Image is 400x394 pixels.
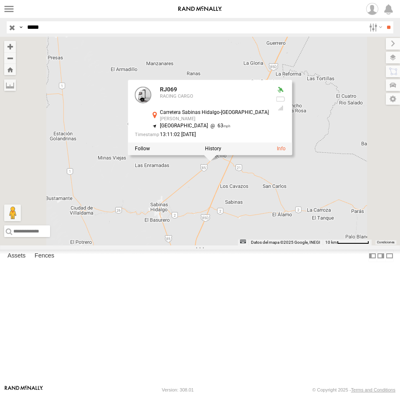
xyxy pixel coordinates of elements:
div: No battery health information received from this device. [276,96,286,103]
button: Escala del mapa: 10 km por 73 píxeles [323,240,372,245]
span: 63 [208,123,231,129]
label: Assets [3,250,30,262]
a: Visit our Website [5,386,43,394]
label: Dock Summary Table to the Right [377,250,385,262]
span: 10 km [325,240,337,245]
label: Realtime tracking of Asset [135,146,150,152]
span: Datos del mapa ©2025 Google, INEGI [251,240,320,245]
button: Combinaciones de teclas [240,240,246,243]
div: Carretera Sabinas Hidalgo-[GEOGRAPHIC_DATA] [160,110,269,116]
label: Search Query [18,21,24,33]
label: Fences [30,250,58,262]
label: View Asset History [205,146,221,152]
a: View Asset Details [277,146,286,152]
a: Condiciones (se abre en una nueva pestaña) [377,241,395,244]
button: Zoom Home [4,64,16,75]
label: Hide Summary Table [385,250,394,262]
div: Date/time of location update [135,132,269,137]
div: Version: 308.01 [162,387,194,392]
span: [GEOGRAPHIC_DATA] [160,123,208,129]
div: RJ069 [160,87,269,93]
div: © Copyright 2025 - [312,387,395,392]
img: rand-logo.svg [178,6,222,12]
button: Arrastra el hombrecito naranja al mapa para abrir Street View [4,205,21,221]
button: Zoom in [4,41,16,52]
a: Terms and Conditions [351,387,395,392]
label: Dock Summary Table to the Left [368,250,377,262]
div: Valid GPS Fix [276,87,286,93]
div: [PERSON_NAME] [160,116,269,121]
label: Measure [4,79,16,91]
div: Last Event GSM Signal Strength [276,105,286,111]
button: Zoom out [4,52,16,64]
label: Search Filter Options [366,21,384,33]
label: Map Settings [386,93,400,105]
div: RACING CARGO [160,94,269,99]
